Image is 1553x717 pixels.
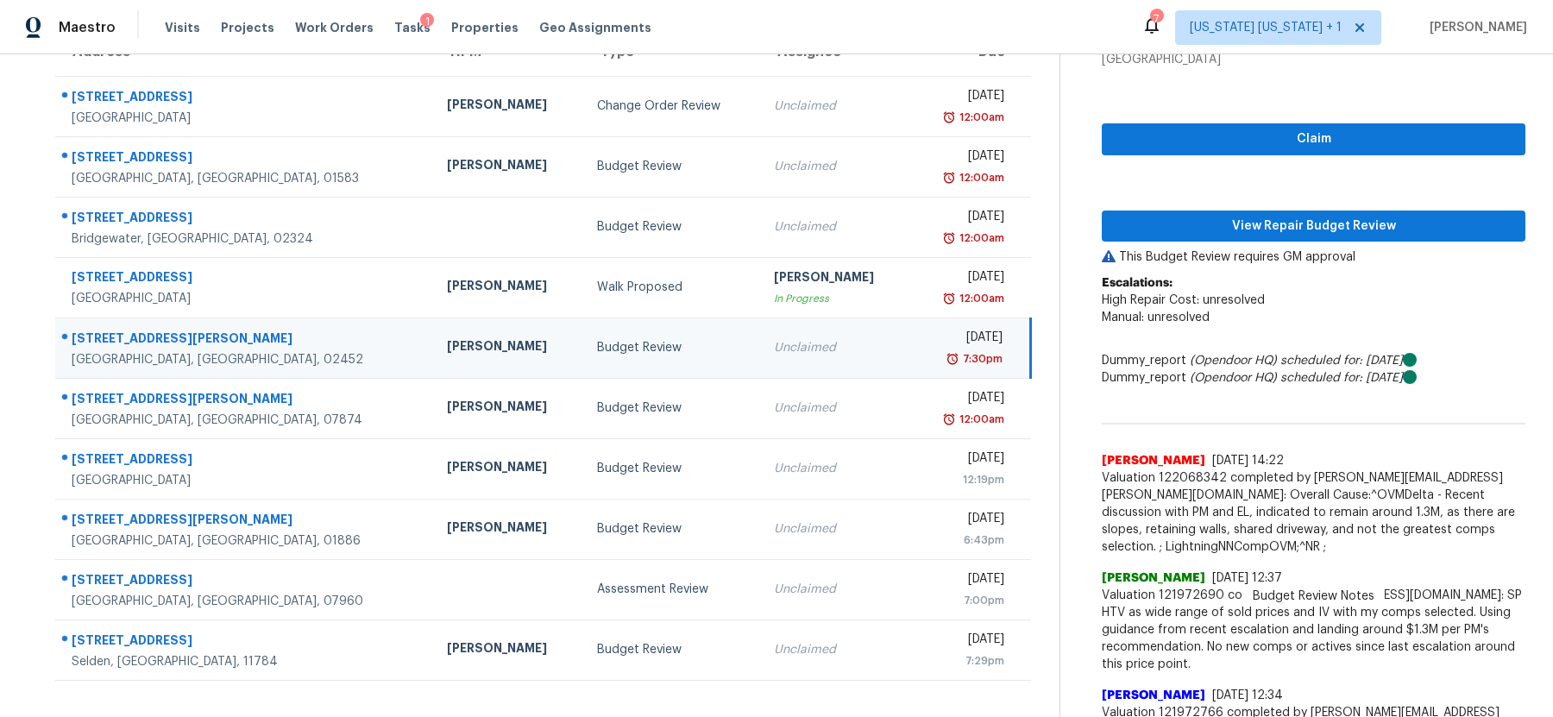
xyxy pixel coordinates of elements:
div: [GEOGRAPHIC_DATA], [GEOGRAPHIC_DATA], 02452 [72,351,419,368]
span: Geo Assignments [539,19,651,36]
span: [PERSON_NAME] [1102,687,1205,704]
div: [GEOGRAPHIC_DATA], [GEOGRAPHIC_DATA], 01886 [72,532,419,550]
span: [PERSON_NAME] [1102,569,1205,587]
div: [PERSON_NAME] [447,639,569,661]
div: Budget Review [597,218,746,236]
div: [STREET_ADDRESS] [72,268,419,290]
div: 7 [1150,10,1162,28]
div: Budget Review [597,641,746,658]
div: [DATE] [924,389,1004,411]
div: Budget Review [597,158,746,175]
div: Budget Review [597,399,746,417]
div: Dummy_report [1102,352,1525,369]
span: Tasks [394,22,431,34]
span: Visits [165,19,200,36]
span: [DATE] 14:22 [1212,455,1284,467]
div: [DATE] [924,570,1004,592]
div: Assessment Review [597,581,746,598]
div: [PERSON_NAME] [447,96,569,117]
div: [STREET_ADDRESS] [72,571,419,593]
div: [STREET_ADDRESS] [72,450,419,472]
span: [US_STATE] [US_STATE] + 1 [1190,19,1342,36]
div: Unclaimed [774,97,896,115]
div: [GEOGRAPHIC_DATA] [72,290,419,307]
img: Overdue Alarm Icon [946,350,959,368]
div: Dummy_report [1102,369,1525,387]
span: Manual: unresolved [1102,311,1210,324]
div: 7:29pm [924,652,1004,670]
div: Unclaimed [774,218,896,236]
div: 1 [420,13,434,30]
div: [GEOGRAPHIC_DATA], [GEOGRAPHIC_DATA], 01583 [72,170,419,187]
div: 12:00am [956,109,1004,126]
div: [DATE] [924,631,1004,652]
div: [STREET_ADDRESS] [72,88,419,110]
img: Overdue Alarm Icon [942,230,956,247]
div: Unclaimed [774,460,896,477]
span: High Repair Cost: unresolved [1102,294,1265,306]
div: [STREET_ADDRESS][PERSON_NAME] [72,390,419,412]
div: [DATE] [924,510,1004,531]
div: [STREET_ADDRESS] [72,209,419,230]
span: [DATE] 12:34 [1212,689,1283,701]
span: Maestro [59,19,116,36]
span: View Repair Budget Review [1116,216,1512,237]
div: [PERSON_NAME] [447,156,569,178]
div: Unclaimed [774,581,896,598]
p: This Budget Review requires GM approval [1102,248,1525,266]
button: Claim [1102,123,1525,155]
span: Valuation 122068342 completed by [PERSON_NAME][EMAIL_ADDRESS][PERSON_NAME][DOMAIN_NAME]: Overall ... [1102,469,1525,556]
div: 7:00pm [924,592,1004,609]
div: [PERSON_NAME] [447,519,569,540]
span: [DATE] 12:37 [1212,572,1282,584]
div: Bridgewater, [GEOGRAPHIC_DATA], 02324 [72,230,419,248]
img: Overdue Alarm Icon [942,411,956,428]
div: Unclaimed [774,641,896,658]
div: Budget Review [597,460,746,477]
div: 7:30pm [959,350,1003,368]
div: [PERSON_NAME] [774,268,896,290]
div: 6:43pm [924,531,1004,549]
div: [PERSON_NAME] [447,277,569,299]
div: [STREET_ADDRESS] [72,632,419,653]
div: [DATE] [924,87,1004,109]
div: 12:00am [956,290,1004,307]
div: 12:00am [956,411,1004,428]
div: [GEOGRAPHIC_DATA] [72,472,419,489]
img: Overdue Alarm Icon [942,169,956,186]
div: [DATE] [924,329,1003,350]
div: 12:00am [956,230,1004,247]
div: Selden, [GEOGRAPHIC_DATA], 11784 [72,653,419,670]
div: Unclaimed [774,158,896,175]
span: Properties [451,19,519,36]
i: (Opendoor HQ) [1190,372,1277,384]
div: [GEOGRAPHIC_DATA] [1102,51,1525,68]
i: scheduled for: [DATE] [1280,372,1403,384]
div: In Progress [774,290,896,307]
b: Escalations: [1102,277,1173,289]
div: Walk Proposed [597,279,746,296]
span: Projects [221,19,274,36]
div: Unclaimed [774,520,896,538]
i: scheduled for: [DATE] [1280,355,1403,367]
div: Budget Review [597,520,746,538]
div: [GEOGRAPHIC_DATA], [GEOGRAPHIC_DATA], 07960 [72,593,419,610]
span: Work Orders [295,19,374,36]
div: [PERSON_NAME] [447,458,569,480]
div: [PERSON_NAME] [447,398,569,419]
span: Budget Review Notes [1242,588,1385,605]
img: Overdue Alarm Icon [942,290,956,307]
i: (Opendoor HQ) [1190,355,1277,367]
div: [DATE] [924,450,1004,471]
div: [STREET_ADDRESS] [72,148,419,170]
div: Unclaimed [774,339,896,356]
div: [STREET_ADDRESS][PERSON_NAME] [72,511,419,532]
div: Budget Review [597,339,746,356]
div: 12:19pm [924,471,1004,488]
div: [DATE] [924,268,1004,290]
span: Valuation 121972690 completed by [EMAIL_ADDRESS][DOMAIN_NAME]: SP HTV as wide range of sold price... [1102,587,1525,673]
div: [STREET_ADDRESS][PERSON_NAME] [72,330,419,351]
span: [PERSON_NAME] [1423,19,1527,36]
div: [DATE] [924,148,1004,169]
div: Unclaimed [774,399,896,417]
